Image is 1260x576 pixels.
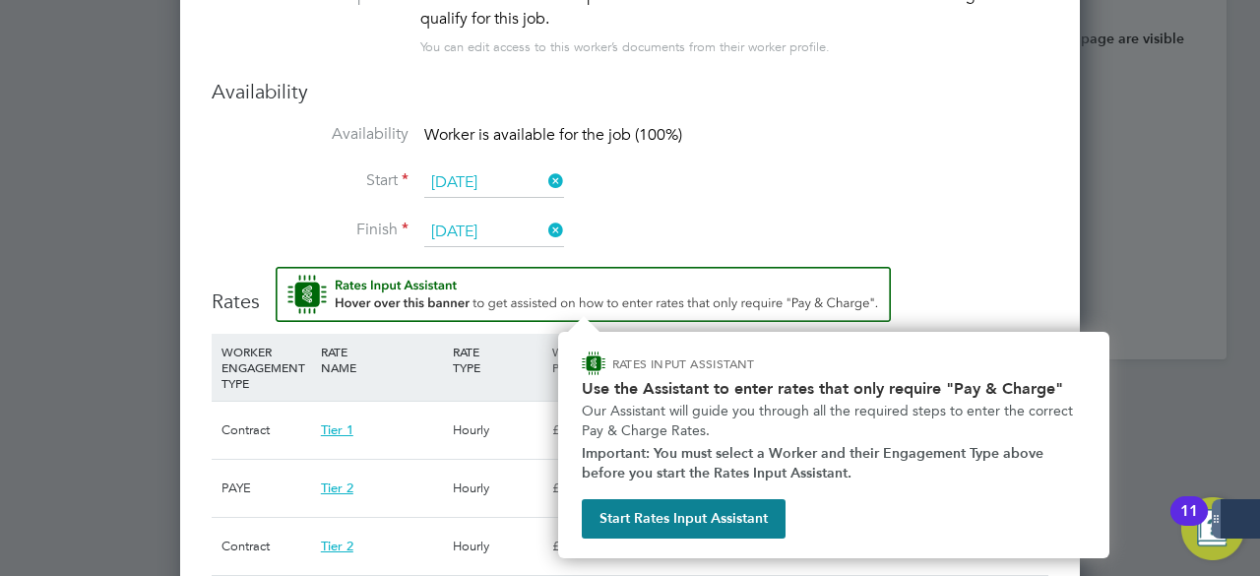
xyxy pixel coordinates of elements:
[321,480,353,496] span: Tier 2
[217,518,316,575] div: Contract
[558,332,1109,558] div: How to input Rates that only require Pay & Charge
[217,402,316,459] div: Contract
[212,170,409,191] label: Start
[448,518,547,575] div: Hourly
[212,124,409,145] label: Availability
[217,334,316,401] div: WORKER ENGAGEMENT TYPE
[321,421,353,438] span: Tier 1
[582,352,605,375] img: ENGAGE Assistant Icon
[582,499,786,539] button: Start Rates Input Assistant
[420,35,830,59] div: You can edit access to this worker’s documents from their worker profile.
[1180,511,1198,537] div: 11
[612,355,859,372] p: RATES INPUT ASSISTANT
[316,334,448,385] div: RATE NAME
[448,334,547,385] div: RATE TYPE
[547,334,647,385] div: WORKER PAY RATE
[212,267,1048,314] h3: Rates
[212,220,409,240] label: Finish
[217,460,316,517] div: PAYE
[212,79,1048,104] h3: Availability
[448,460,547,517] div: Hourly
[547,402,647,459] div: £19.77
[448,402,547,459] div: Hourly
[582,379,1086,398] h2: Use the Assistant to enter rates that only require "Pay & Charge"
[547,460,647,517] div: £14.89
[1181,497,1244,560] button: Open Resource Center, 11 new notifications
[321,538,353,554] span: Tier 2
[582,402,1086,440] p: Our Assistant will guide you through all the required steps to enter the correct Pay & Charge Rates.
[582,445,1047,481] strong: Important: You must select a Worker and their Engagement Type above before you start the Rates In...
[424,168,564,198] input: Select one
[547,518,647,575] div: £19.77
[424,218,564,247] input: Select one
[424,125,682,145] span: Worker is available for the job (100%)
[276,267,891,322] button: Rate Assistant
